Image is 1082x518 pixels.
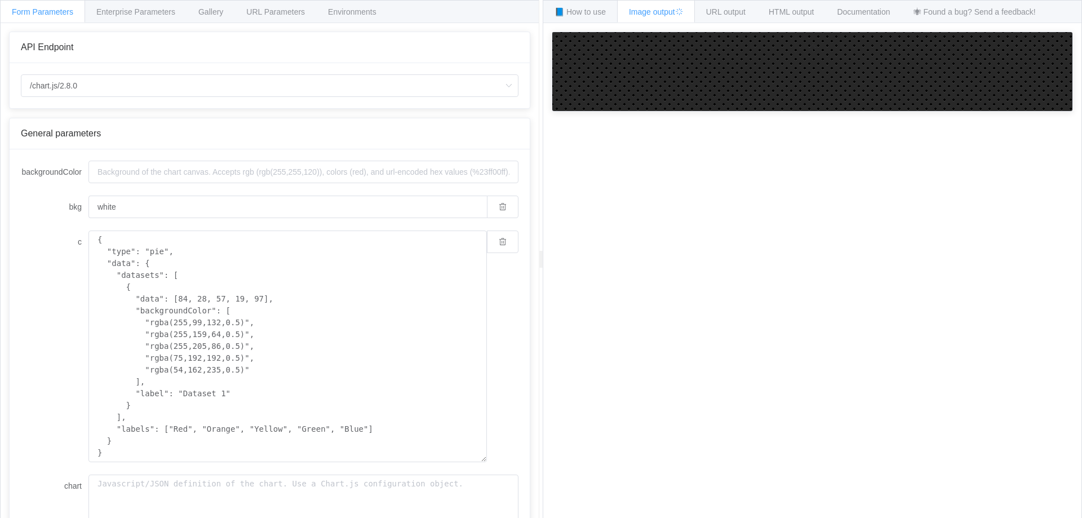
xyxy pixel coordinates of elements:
[96,7,175,16] span: Enterprise Parameters
[837,7,890,16] span: Documentation
[21,129,101,138] span: General parameters
[21,42,73,52] span: API Endpoint
[246,7,305,16] span: URL Parameters
[12,7,73,16] span: Form Parameters
[629,7,683,16] span: Image output
[88,196,487,218] input: Background of the chart canvas. Accepts rgb (rgb(255,255,120)), colors (red), and url-encoded hex...
[21,196,88,218] label: bkg
[21,74,518,97] input: Select
[198,7,223,16] span: Gallery
[555,7,606,16] span: 📘 How to use
[21,475,88,497] label: chart
[21,231,88,253] label: c
[769,7,814,16] span: HTML output
[706,7,746,16] span: URL output
[914,7,1036,16] span: 🕷 Found a bug? Send a feedback!
[21,161,88,183] label: backgroundColor
[328,7,376,16] span: Environments
[88,161,518,183] input: Background of the chart canvas. Accepts rgb (rgb(255,255,120)), colors (red), and url-encoded hex...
